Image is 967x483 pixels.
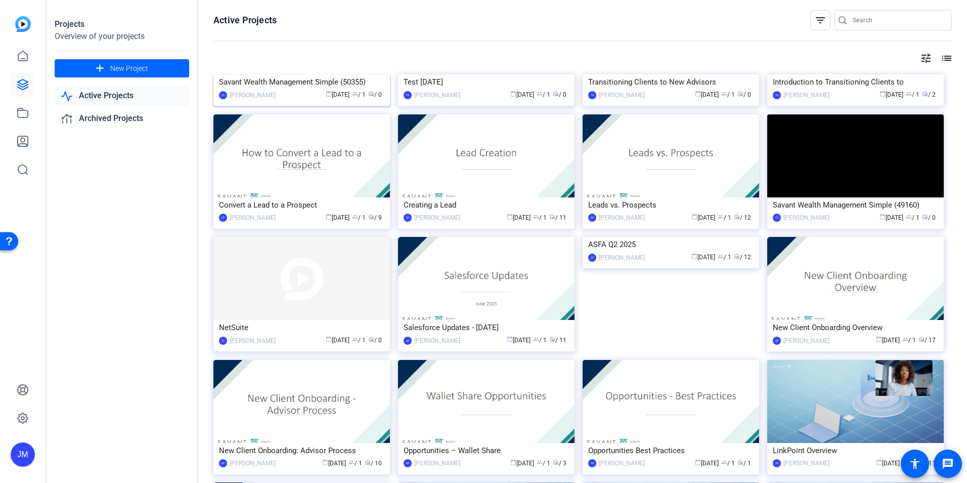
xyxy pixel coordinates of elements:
mat-icon: accessibility [909,458,921,470]
div: TS [773,214,781,222]
span: calendar_today [510,91,516,97]
span: group [533,336,539,342]
span: [DATE] [876,460,900,467]
span: calendar_today [326,91,332,97]
div: Creating a Lead [404,197,569,213]
span: / 11 [549,337,566,344]
div: TS [588,91,596,99]
span: / 1 [352,337,366,344]
div: JP [588,254,596,262]
div: SP [404,459,412,467]
span: [DATE] [322,460,346,467]
span: group [537,91,543,97]
span: group [721,91,727,97]
span: radio [922,91,928,97]
span: / 2 [922,91,936,98]
div: LinkPoint Overview [773,443,938,458]
span: / 1 [718,254,731,261]
span: group [348,459,355,465]
div: Salesforce Updates - [DATE] [404,320,569,335]
span: calendar_today [695,91,701,97]
span: / 1 [721,91,735,98]
span: calendar_today [322,459,328,465]
span: / 1 [352,214,366,221]
span: group [721,459,727,465]
span: [DATE] [326,91,349,98]
span: radio [734,214,740,220]
span: radio [368,336,374,342]
mat-icon: tune [920,52,932,64]
span: / 11 [549,214,566,221]
div: [PERSON_NAME] [599,458,645,468]
span: / 1 [533,214,547,221]
span: / 1 [533,337,547,344]
span: / 3 [553,460,566,467]
div: SP [404,214,412,222]
span: / 17 [918,337,936,344]
span: radio [365,459,371,465]
div: New Client Onboarding Overview [773,320,938,335]
span: / 12 [734,254,751,261]
span: calendar_today [507,336,513,342]
div: [PERSON_NAME] [230,213,276,223]
span: group [902,336,908,342]
span: / 1 [902,337,916,344]
span: / 1 [737,460,751,467]
div: [PERSON_NAME] [783,458,829,468]
span: [DATE] [695,460,719,467]
span: group [718,253,724,259]
span: / 1 [352,91,366,98]
a: Archived Projects [55,108,189,129]
span: radio [737,459,743,465]
div: [PERSON_NAME] [414,90,460,100]
span: group [537,459,543,465]
span: calendar_today [326,336,332,342]
mat-icon: add [94,62,106,75]
span: New Project [110,63,148,74]
span: calendar_today [326,214,332,220]
span: [DATE] [510,91,534,98]
span: [DATE] [880,214,903,221]
div: SP [219,459,227,467]
div: TS [404,91,412,99]
span: calendar_today [691,214,697,220]
span: [DATE] [326,337,349,344]
span: / 10 [365,460,382,467]
span: calendar_today [880,91,886,97]
div: Leads vs. Prospects [588,197,754,213]
span: group [352,336,358,342]
span: / 1 [721,460,735,467]
span: calendar_today [876,336,882,342]
div: JM [11,442,35,467]
div: Opportunities Best Practices [588,443,754,458]
mat-icon: message [942,458,954,470]
span: [DATE] [507,337,531,344]
div: SP [773,459,781,467]
div: SP [773,337,781,345]
span: [DATE] [876,337,900,344]
div: SP [219,214,227,222]
div: Overview of your projects [55,30,189,43]
div: [PERSON_NAME] [599,253,645,263]
div: Convert a Lead to a Prospect [219,197,384,213]
div: SP [588,459,596,467]
span: group [352,91,358,97]
div: [PERSON_NAME] [230,90,276,100]
span: calendar_today [507,214,513,220]
span: group [352,214,358,220]
div: [PERSON_NAME] [414,336,460,346]
span: [DATE] [691,254,715,261]
div: New Client Onboarding: Advisor Process [219,443,384,458]
span: / 1 [537,91,550,98]
div: [PERSON_NAME] [599,90,645,100]
span: radio [549,336,555,342]
div: Savant Wealth Management Simple (50355) [219,74,384,90]
span: / 0 [368,91,382,98]
span: radio [553,459,559,465]
a: Active Projects [55,86,189,106]
span: / 1 [906,214,919,221]
div: [PERSON_NAME] [414,458,460,468]
div: TS [773,91,781,99]
div: Savant Wealth Management Simple (49160) [773,197,938,213]
span: group [718,214,724,220]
